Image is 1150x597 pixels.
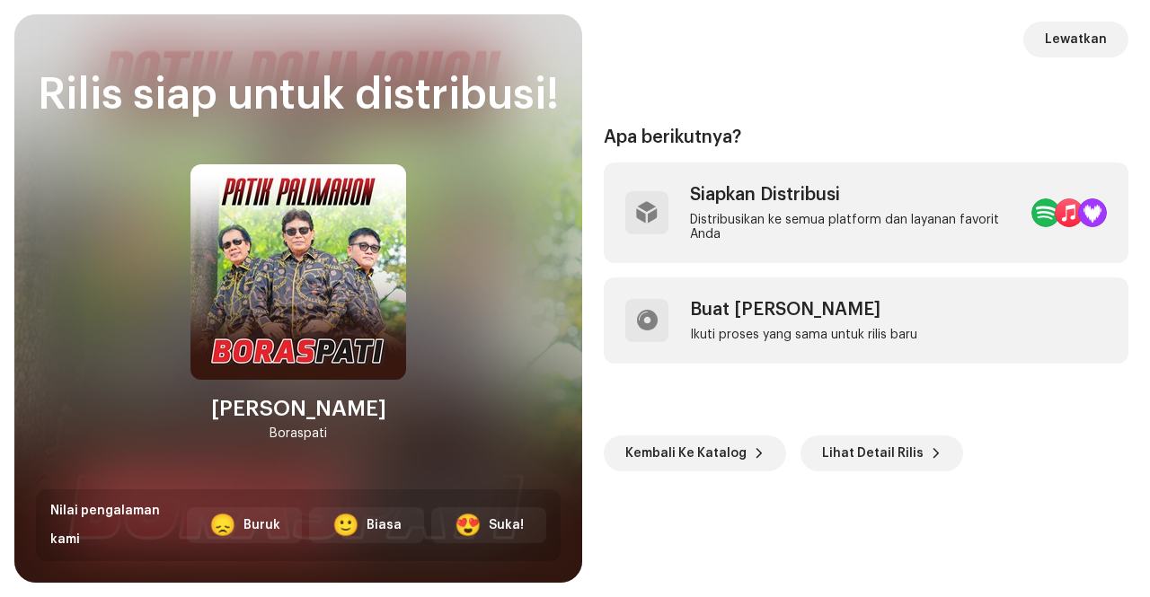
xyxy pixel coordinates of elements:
div: Distribusikan ke semua platform dan layanan favorit Anda [690,213,1017,241]
div: Boraspati [270,423,327,444]
span: Lihat Detail Rilis [822,435,924,471]
div: [PERSON_NAME] [211,394,386,423]
re-a-post-create-item: Buat Rilis Lain [604,277,1128,364]
div: Rilis siap untuk distribusi! [38,72,559,119]
div: Siapkan Distribusi [690,184,1017,206]
div: Biasa [367,516,402,535]
div: Suka! [489,516,524,535]
div: Ikuti proses yang sama untuk rilis baru [690,328,917,342]
div: 😍 [455,514,482,536]
div: Buruk [243,516,280,535]
button: Lewatkan [1023,22,1128,57]
span: Nilai pengalaman kami [50,505,160,546]
div: Apa berikutnya? [604,127,1128,148]
div: 😞 [209,514,236,536]
span: Kembali Ke Katalog [625,435,747,471]
button: Kembali Ke Katalog [604,435,786,471]
div: 🙂 [332,514,359,536]
div: Buat [PERSON_NAME] [690,299,917,320]
button: Lihat Detail Rilis [801,435,963,471]
img: 2e5a3567-4b10-42f6-9392-c38e13248ab3 [190,164,406,380]
re-a-post-create-item: Siapkan Distribusi [604,162,1128,263]
span: Lewatkan [1045,22,1107,57]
